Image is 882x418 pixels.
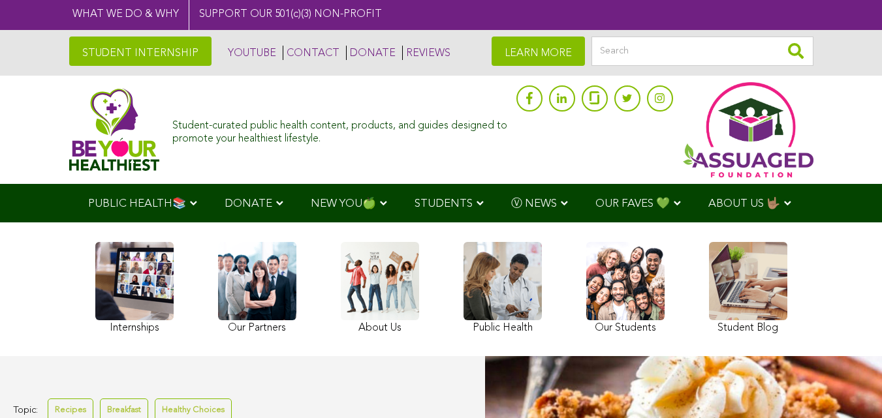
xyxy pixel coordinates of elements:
img: Assuaged [69,88,160,171]
span: NEW YOU🍏 [311,198,376,209]
a: YOUTUBE [225,46,276,60]
iframe: Chat Widget [817,355,882,418]
a: CONTACT [283,46,339,60]
div: Navigation Menu [69,184,813,222]
span: ABOUT US 🤟🏽 [708,198,780,209]
span: PUBLIC HEALTH📚 [88,198,186,209]
span: DONATE [225,198,272,209]
span: Ⓥ NEWS [511,198,557,209]
a: REVIEWS [402,46,450,60]
img: Assuaged App [683,82,813,177]
img: glassdoor [590,91,599,104]
input: Search [591,37,813,66]
a: LEARN MORE [492,37,585,66]
span: STUDENTS [415,198,473,209]
span: OUR FAVES 💚 [595,198,670,209]
a: STUDENT INTERNSHIP [69,37,212,66]
div: Student-curated public health content, products, and guides designed to promote your healthiest l... [172,113,509,145]
a: DONATE [346,46,396,60]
